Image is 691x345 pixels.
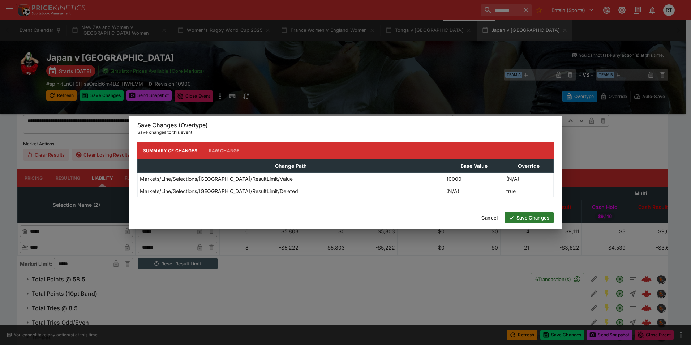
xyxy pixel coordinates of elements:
th: Override [504,159,553,173]
button: Summary of Changes [137,142,203,159]
td: true [504,185,553,197]
th: Base Value [444,159,504,173]
th: Change Path [138,159,444,173]
p: Markets/Line/Selections/[GEOGRAPHIC_DATA]/ResultLimit/Deleted [140,187,298,195]
button: Cancel [477,212,502,223]
p: Save changes to this event. [137,129,554,136]
td: 10000 [444,173,504,185]
p: Markets/Line/Selections/[GEOGRAPHIC_DATA]/ResultLimit/Value [140,175,293,183]
h6: Save Changes (Overtype) [137,122,554,129]
td: (N/A) [504,173,553,185]
button: Save Changes [505,212,554,223]
td: (N/A) [444,185,504,197]
button: Raw Change [203,142,245,159]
